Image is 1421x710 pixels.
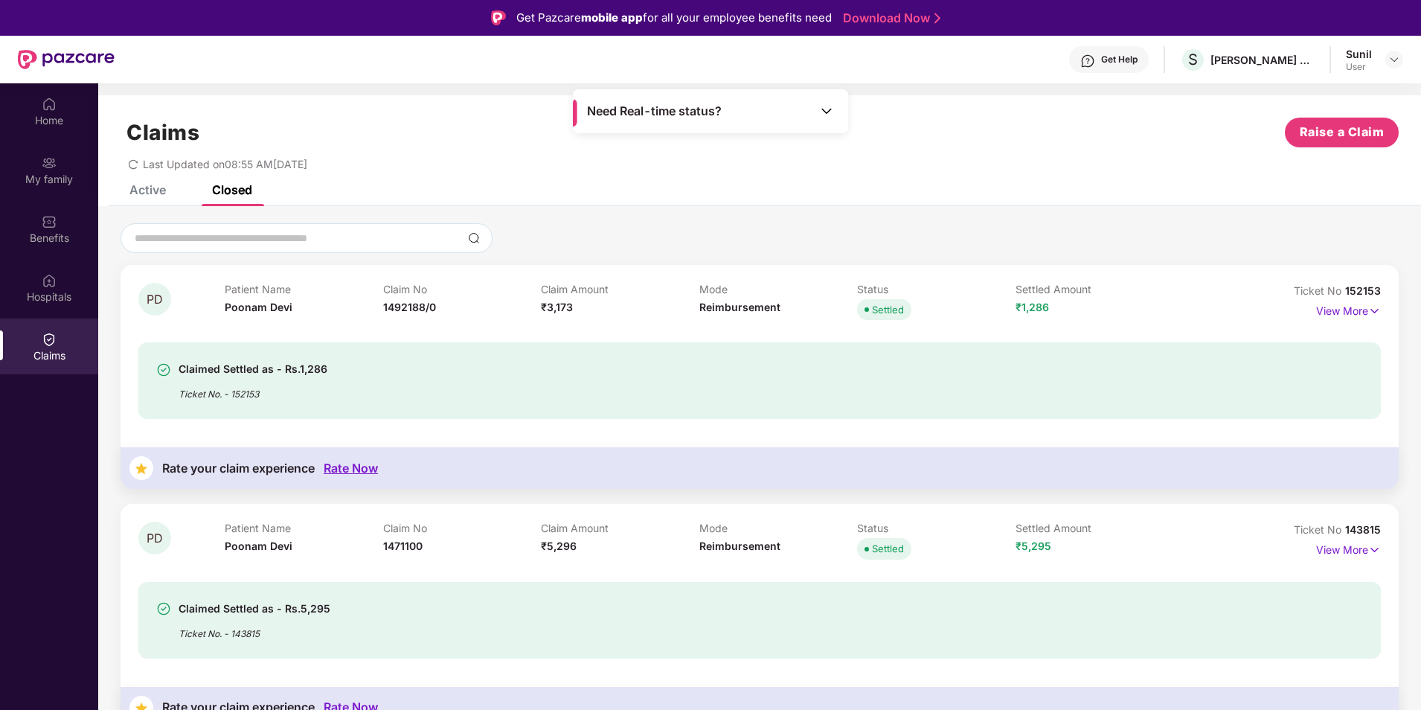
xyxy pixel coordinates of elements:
[1368,542,1381,558] img: svg+xml;base64,PHN2ZyB4bWxucz0iaHR0cDovL3d3dy53My5vcmcvMjAwMC9zdmciIHdpZHRoPSIxNyIgaGVpZ2h0PSIxNy...
[1080,54,1095,68] img: svg+xml;base64,PHN2ZyBpZD0iSGVscC0zMngzMiIgeG1sbnM9Imh0dHA6Ly93d3cudzMub3JnLzIwMDAvc3ZnIiB3aWR0aD...
[383,301,436,313] span: 1492188/0
[1345,523,1381,536] span: 143815
[1016,283,1174,295] p: Settled Amount
[1016,522,1174,534] p: Settled Amount
[1188,51,1198,68] span: S
[1346,47,1372,61] div: Sunil
[857,283,1016,295] p: Status
[1101,54,1138,65] div: Get Help
[1300,123,1385,141] span: Raise a Claim
[42,156,57,170] img: svg+xml;base64,PHN2ZyB3aWR0aD0iMjAiIGhlaWdodD0iMjAiIHZpZXdCb3g9IjAgMCAyMCAyMCIgZmlsbD0ibm9uZSIgeG...
[699,540,780,552] span: Reimbursement
[147,532,163,545] span: PD
[699,301,780,313] span: Reimbursement
[156,362,171,377] img: svg+xml;base64,PHN2ZyBpZD0iU3VjY2Vzcy0zMngzMiIgeG1sbnM9Imh0dHA6Ly93d3cudzMub3JnLzIwMDAvc3ZnIiB3aW...
[1016,301,1049,313] span: ₹1,286
[383,522,542,534] p: Claim No
[324,461,378,476] div: Rate Now
[42,214,57,229] img: svg+xml;base64,PHN2ZyBpZD0iQmVuZWZpdHMiIHhtbG5zPSJodHRwOi8vd3d3LnczLm9yZy8yMDAwL3N2ZyIgd2lkdGg9Ij...
[1294,523,1345,536] span: Ticket No
[1316,538,1381,558] p: View More
[516,9,832,27] div: Get Pazcare for all your employee benefits need
[819,103,834,118] img: Toggle Icon
[225,301,292,313] span: Poonam Devi
[872,541,904,556] div: Settled
[42,97,57,112] img: svg+xml;base64,PHN2ZyBpZD0iSG9tZSIgeG1sbnM9Imh0dHA6Ly93d3cudzMub3JnLzIwMDAvc3ZnIiB3aWR0aD0iMjAiIG...
[179,600,330,618] div: Claimed Settled as - Rs.5,295
[179,360,327,378] div: Claimed Settled as - Rs.1,286
[1016,540,1051,552] span: ₹5,295
[587,103,722,119] span: Need Real-time status?
[1294,284,1345,297] span: Ticket No
[225,283,383,295] p: Patient Name
[383,283,542,295] p: Claim No
[42,332,57,347] img: svg+xml;base64,PHN2ZyBpZD0iQ2xhaW0iIHhtbG5zPSJodHRwOi8vd3d3LnczLm9yZy8yMDAwL3N2ZyIgd2lkdGg9IjIwIi...
[225,540,292,552] span: Poonam Devi
[1285,118,1399,147] button: Raise a Claim
[128,158,138,170] span: redo
[541,540,577,552] span: ₹5,296
[1210,53,1315,67] div: [PERSON_NAME] CONSULTANTS P LTD
[491,10,506,25] img: Logo
[872,302,904,317] div: Settled
[843,10,936,26] a: Download Now
[18,50,115,69] img: New Pazcare Logo
[1368,303,1381,319] img: svg+xml;base64,PHN2ZyB4bWxucz0iaHR0cDovL3d3dy53My5vcmcvMjAwMC9zdmciIHdpZHRoPSIxNyIgaGVpZ2h0PSIxNy...
[541,301,573,313] span: ₹3,173
[212,182,252,197] div: Closed
[1316,299,1381,319] p: View More
[541,522,699,534] p: Claim Amount
[179,618,330,641] div: Ticket No. - 143815
[934,10,940,26] img: Stroke
[162,461,315,476] div: Rate your claim experience
[225,522,383,534] p: Patient Name
[541,283,699,295] p: Claim Amount
[143,158,307,170] span: Last Updated on 08:55 AM[DATE]
[1345,284,1381,297] span: 152153
[581,10,643,25] strong: mobile app
[179,378,327,401] div: Ticket No. - 152153
[147,293,163,306] span: PD
[42,273,57,288] img: svg+xml;base64,PHN2ZyBpZD0iSG9zcGl0YWxzIiB4bWxucz0iaHR0cDovL3d3dy53My5vcmcvMjAwMC9zdmciIHdpZHRoPS...
[857,522,1016,534] p: Status
[1388,54,1400,65] img: svg+xml;base64,PHN2ZyBpZD0iRHJvcGRvd24tMzJ4MzIiIHhtbG5zPSJodHRwOi8vd3d3LnczLm9yZy8yMDAwL3N2ZyIgd2...
[383,540,423,552] span: 1471100
[126,120,199,145] h1: Claims
[699,283,858,295] p: Mode
[468,232,480,244] img: svg+xml;base64,PHN2ZyBpZD0iU2VhcmNoLTMyeDMyIiB4bWxucz0iaHR0cDovL3d3dy53My5vcmcvMjAwMC9zdmciIHdpZH...
[129,182,166,197] div: Active
[699,522,858,534] p: Mode
[1346,61,1372,73] div: User
[129,456,153,480] img: svg+xml;base64,PHN2ZyB4bWxucz0iaHR0cDovL3d3dy53My5vcmcvMjAwMC9zdmciIHdpZHRoPSIzNyIgaGVpZ2h0PSIzNy...
[156,601,171,616] img: svg+xml;base64,PHN2ZyBpZD0iU3VjY2Vzcy0zMngzMiIgeG1sbnM9Imh0dHA6Ly93d3cudzMub3JnLzIwMDAvc3ZnIiB3aW...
